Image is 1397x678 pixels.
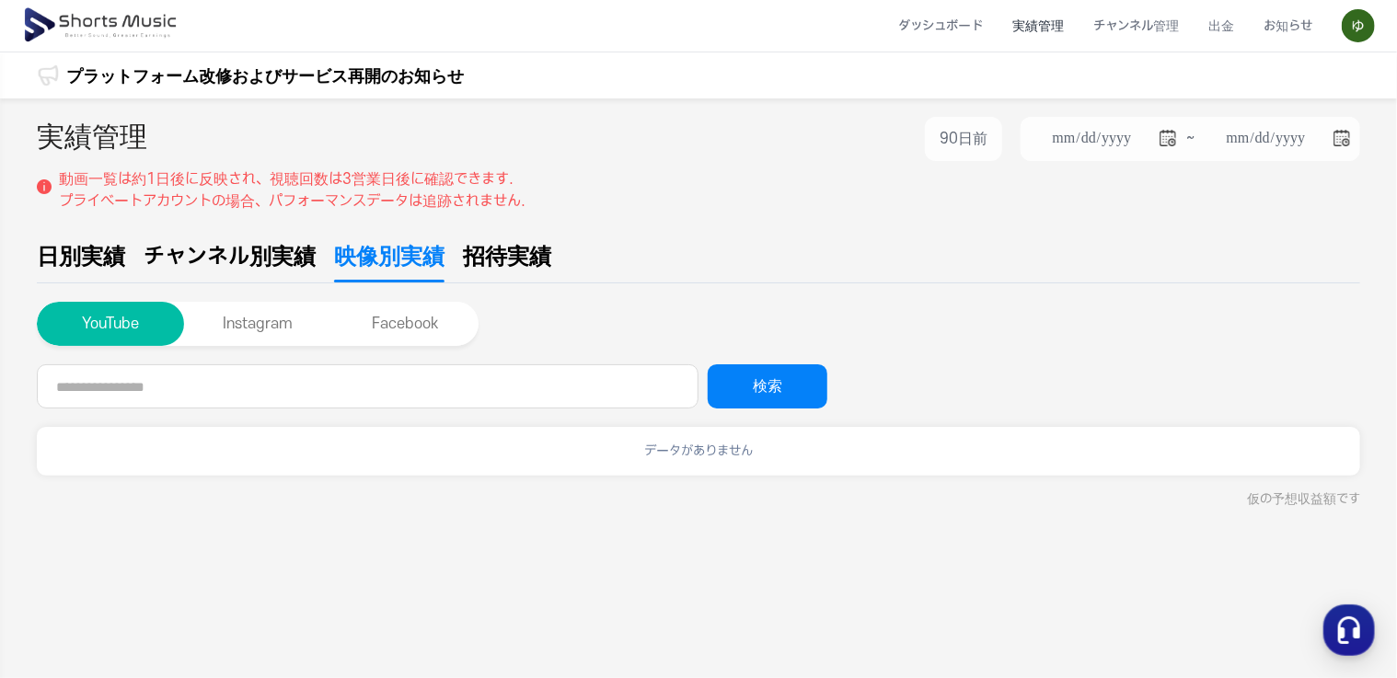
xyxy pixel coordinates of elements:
[37,490,1360,509] div: 仮の予想収益額です
[1079,2,1194,51] a: チャンネル管理
[6,525,121,571] a: Home
[153,554,207,569] span: Messages
[37,316,184,332] a: YouTube
[463,240,551,282] a: 招待実績
[37,64,59,86] img: 알림 아이콘
[334,240,444,282] a: 映像別実績
[37,117,147,161] h2: 実績管理
[883,2,998,51] a: ダッシュボード
[66,63,464,88] a: プラットフォーム改修およびサービス再開のお知らせ
[1249,2,1327,51] a: お知らせ
[331,302,479,346] button: Facebook
[463,240,551,273] span: 招待実績
[144,240,316,282] a: チャンネル別実績
[237,525,353,571] a: Settings
[331,316,479,332] a: Facebook
[1342,9,1375,42] img: 사용자 이미지
[121,525,237,571] a: Messages
[37,302,184,346] button: YouTube
[334,240,444,273] span: 映像別実績
[37,240,125,282] a: 日別実績
[144,240,316,273] span: チャンネル別実績
[52,442,1345,461] p: データがありません
[47,553,79,568] span: Home
[37,240,125,273] span: 日別実績
[708,364,827,408] button: 検索
[37,179,52,194] img: 설명 아이콘
[1021,117,1360,161] li: ~
[59,168,525,213] p: 動画一覧は約1日後に反映され、視聴回数は3営業日後に確認できます. プライベートアカウントの場合、パフォーマンスデータは追跡されません.
[184,302,331,346] button: Instagram
[998,2,1079,51] a: 実績管理
[272,553,317,568] span: Settings
[184,316,331,332] a: Instagram
[925,117,1002,161] button: 90日前
[1194,2,1249,51] a: 出金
